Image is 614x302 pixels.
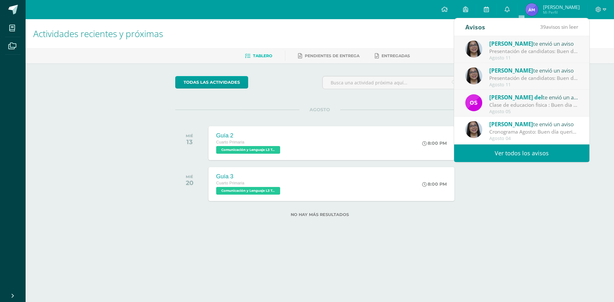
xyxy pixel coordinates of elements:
span: Comunicación y Lenguaje L3 Terce Idioma 'A' [216,146,280,154]
div: 13 [186,138,193,146]
div: Agosto 11 [489,82,578,88]
span: Actividades recientes y próximas [33,27,163,40]
div: Guía 3 [216,173,282,180]
span: Pendientes de entrega [305,53,359,58]
div: Clase de educacion fisica : Buen dia el dia de mañana tendremos la evaluacion de educación fisica... [489,101,578,109]
div: te envió un aviso [489,39,578,48]
div: Agosto 05 [489,109,578,114]
img: bce0f8ceb38355b742bd4151c3279ece.png [465,94,482,111]
a: Ver todos los avisos [454,144,589,162]
div: te envió un aviso [489,66,578,74]
span: Mi Perfil [543,10,580,15]
div: Agosto 04 [489,136,578,141]
img: 90c3bb5543f2970d9a0839e1ce488333.png [465,121,482,138]
div: MIÉ [186,174,193,179]
input: Busca una actividad próxima aquí... [323,76,464,89]
a: todas las Actividades [175,76,248,89]
img: 90c3bb5543f2970d9a0839e1ce488333.png [465,67,482,84]
span: [PERSON_NAME] [489,67,533,74]
span: [PERSON_NAME] [489,40,533,47]
div: Presentación de candidatos: Buen día queridos papitos y estudiantes el día de mañana tendremos la... [489,48,578,55]
span: [PERSON_NAME] [489,120,533,128]
span: Tablero [253,53,272,58]
img: 90c3bb5543f2970d9a0839e1ce488333.png [465,41,482,58]
span: [PERSON_NAME] del [489,94,543,101]
a: Pendientes de entrega [298,51,359,61]
div: te envió un aviso [489,93,578,101]
div: Guía 2 [216,132,282,139]
a: Entregadas [375,51,410,61]
span: Comunicación y Lenguaje L3 Terce Idioma 'A' [216,187,280,195]
span: [PERSON_NAME] [543,4,580,10]
div: Cronograma Agosto: Buen día queridos papitos y estudiantes por este medio les comparto el cronogr... [489,128,578,136]
div: MIÉ [186,134,193,138]
div: 20 [186,179,193,187]
label: No hay más resultados [175,212,465,217]
span: Cuarto Primaria [216,140,244,144]
img: 3aa1b719203539c95b34a01542c7e8a6.png [525,3,538,16]
span: 39 [540,23,546,30]
span: AGOSTO [299,107,340,112]
div: 8:00 PM [422,140,447,146]
span: Entregadas [382,53,410,58]
div: Agosto 11 [489,55,578,61]
div: Presentación de candidatos: Buen día queridos papitos y estudiantes el día de mañana tendremos la... [489,74,578,82]
span: Cuarto Primaria [216,181,244,185]
a: Tablero [245,51,272,61]
span: avisos sin leer [540,23,578,30]
div: Avisos [465,18,485,36]
div: 8:00 PM [422,181,447,187]
div: te envió un aviso [489,120,578,128]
